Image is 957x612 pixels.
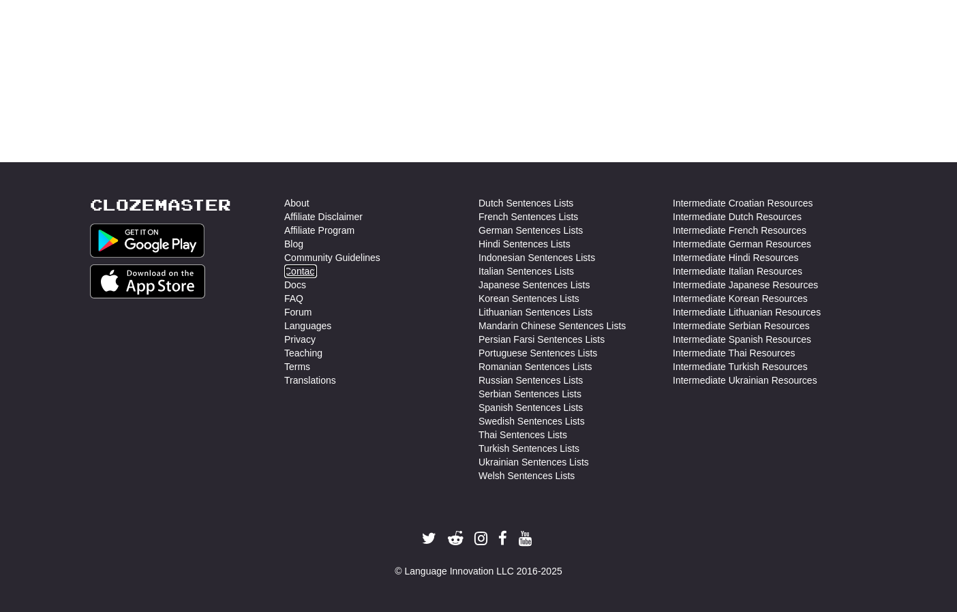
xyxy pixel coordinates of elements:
a: Intermediate Ukrainian Resources [673,373,817,387]
a: Intermediate Thai Resources [673,346,795,360]
a: Welsh Sentences Lists [478,469,575,483]
a: Teaching [284,346,322,360]
a: Intermediate Turkish Resources [673,360,808,373]
a: Serbian Sentences Lists [478,387,581,401]
div: © Language Innovation LLC 2016-2025 [90,564,867,578]
a: Intermediate Croatian Resources [673,196,812,210]
a: Docs [284,278,306,292]
a: Intermediate Japanese Resources [673,278,818,292]
a: Blog [284,237,303,251]
a: Lithuanian Sentences Lists [478,305,592,319]
a: Contact [284,264,317,278]
a: Affiliate Disclaimer [284,210,363,224]
a: Portuguese Sentences Lists [478,346,597,360]
a: Indonesian Sentences Lists [478,251,595,264]
a: Clozemaster [90,196,231,213]
a: Translations [284,373,336,387]
a: German Sentences Lists [478,224,583,237]
a: Languages [284,319,331,333]
a: Italian Sentences Lists [478,264,574,278]
a: Russian Sentences Lists [478,373,583,387]
a: Intermediate German Resources [673,237,811,251]
a: Korean Sentences Lists [478,292,579,305]
a: Affiliate Program [284,224,354,237]
a: Intermediate Hindi Resources [673,251,798,264]
a: Intermediate Dutch Resources [673,210,802,224]
a: Hindi Sentences Lists [478,237,571,251]
a: Swedish Sentences Lists [478,414,585,428]
a: Ukrainian Sentences Lists [478,455,589,469]
a: Forum [284,305,312,319]
img: Get it on Google Play [90,224,204,258]
a: Spanish Sentences Lists [478,401,583,414]
a: Intermediate French Resources [673,224,806,237]
a: Romanian Sentences Lists [478,360,592,373]
a: Intermediate Lithuanian Resources [673,305,821,319]
a: Terms [284,360,310,373]
a: About [284,196,309,210]
a: Community Guidelines [284,251,380,264]
a: Thai Sentences Lists [478,428,567,442]
img: Get it on App Store [90,264,205,299]
a: French Sentences Lists [478,210,578,224]
a: Intermediate Serbian Resources [673,319,810,333]
a: Privacy [284,333,316,346]
a: Persian Farsi Sentences Lists [478,333,605,346]
a: FAQ [284,292,303,305]
a: Intermediate Italian Resources [673,264,802,278]
a: Mandarin Chinese Sentences Lists [478,319,626,333]
a: Intermediate Korean Resources [673,292,808,305]
a: Dutch Sentences Lists [478,196,573,210]
a: Intermediate Spanish Resources [673,333,811,346]
a: Japanese Sentences Lists [478,278,590,292]
a: Turkish Sentences Lists [478,442,579,455]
